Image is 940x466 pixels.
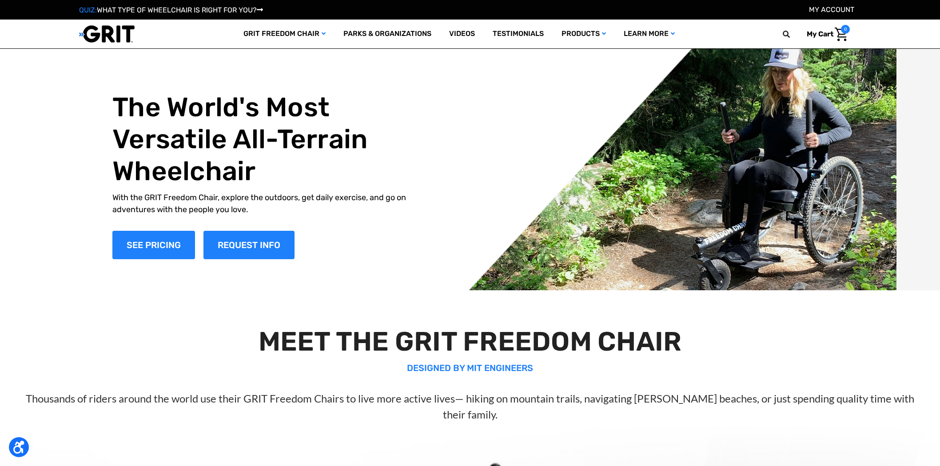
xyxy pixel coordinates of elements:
span: My Cart [807,30,833,38]
a: Parks & Organizations [335,20,440,48]
p: DESIGNED BY MIT ENGINEERS [24,361,916,375]
a: Account [809,5,854,14]
a: Testimonials [484,20,553,48]
a: Shop Now [112,231,195,259]
a: Videos [440,20,484,48]
a: Products [553,20,615,48]
a: Cart with 0 items [800,25,850,43]
iframe: Tidio Chat [894,409,936,450]
img: Cart [835,28,848,41]
h2: MEET THE GRIT FREEDOM CHAIR [24,326,916,358]
a: Slide number 1, Request Information [203,231,295,259]
h1: The World's Most Versatile All-Terrain Wheelchair [112,91,426,187]
img: GRIT All-Terrain Wheelchair and Mobility Equipment [79,25,135,43]
p: With the GRIT Freedom Chair, explore the outdoors, get daily exercise, and go on adventures with ... [112,192,426,216]
a: GRIT Freedom Chair [235,20,335,48]
a: Learn More [615,20,684,48]
span: QUIZ: [79,6,97,14]
input: Search [787,25,800,43]
a: QUIZ:WHAT TYPE OF WHEELCHAIR IS RIGHT FOR YOU? [79,6,263,14]
p: Thousands of riders around the world use their GRIT Freedom Chairs to live more active lives— hik... [24,391,916,423]
span: 0 [841,25,850,34]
